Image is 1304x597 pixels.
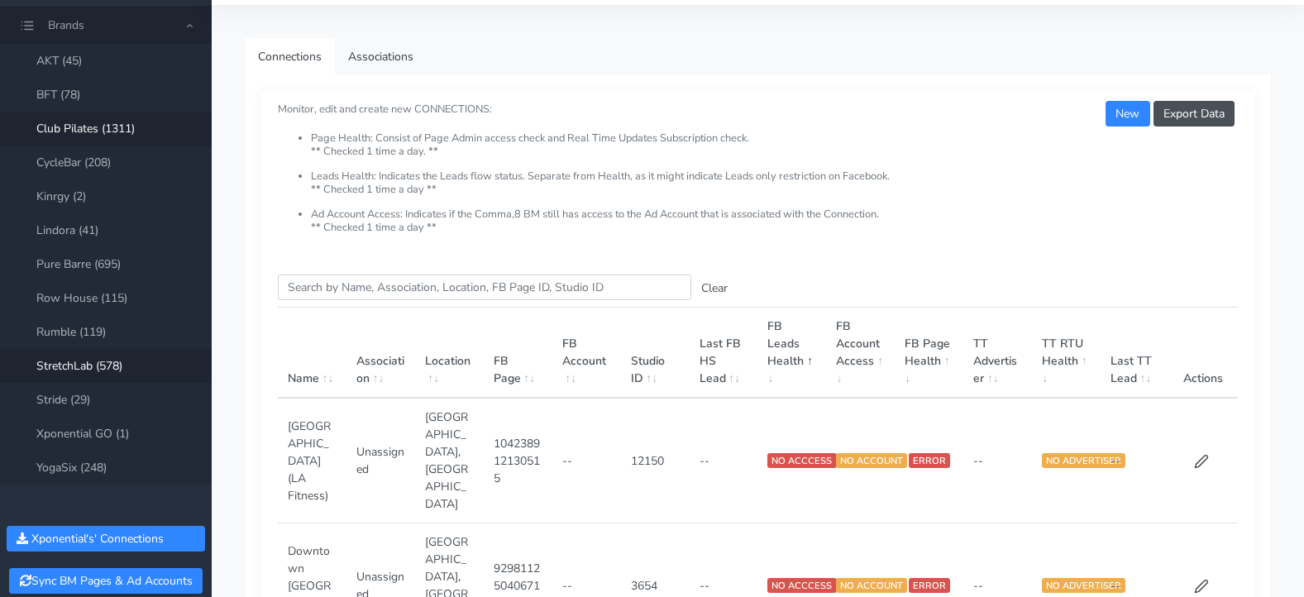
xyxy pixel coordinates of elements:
[757,308,826,399] th: FB Leads Health
[963,308,1032,399] th: TT Advertiser
[1032,308,1101,399] th: TT RTU Health
[415,398,484,523] td: [GEOGRAPHIC_DATA],[GEOGRAPHIC_DATA]
[1101,308,1169,399] th: Last TT Lead
[245,38,335,75] a: Connections
[836,578,907,593] span: NO ACCOUNT
[909,578,950,593] span: ERROR
[963,398,1032,523] td: --
[311,132,1238,170] li: Page Health: Consist of Page Admin access check and Real Time Updates Subscription check. ** Chec...
[7,526,205,552] button: Xponential's' Connections
[335,38,427,75] a: Associations
[1169,308,1238,399] th: Actions
[690,308,758,399] th: Last FB HS Lead
[484,308,552,399] th: FB Page
[1042,578,1125,593] span: NO ADVERTISER
[278,398,346,523] td: [GEOGRAPHIC_DATA] (LA Fitness)
[690,398,758,523] td: --
[48,17,84,33] span: Brands
[1101,398,1169,523] td: --
[346,308,415,399] th: Association
[895,308,963,399] th: FB Page Health
[278,308,346,399] th: Name
[552,308,621,399] th: FB Account
[1106,101,1149,127] button: New
[826,308,895,399] th: FB Account Access
[836,453,907,468] span: NO ACCOUNT
[621,308,690,399] th: Studio ID
[621,398,690,523] td: 12150
[1154,101,1235,127] button: Export Data
[278,88,1238,234] small: Monitor, edit and create new CONNECTIONS:
[552,398,621,523] td: --
[767,453,836,468] span: NO ACCCESS
[311,208,1238,234] li: Ad Account Access: Indicates if the Comma,8 BM still has access to the Ad Account that is associa...
[691,275,738,301] button: Clear
[484,398,552,523] td: 104238912130515
[415,308,484,399] th: Location
[9,568,202,594] button: Sync BM Pages & Ad Accounts
[278,275,691,300] input: enter text you want to search
[909,453,950,468] span: ERROR
[1042,453,1125,468] span: NO ADVERTISER
[767,578,836,593] span: NO ACCCESS
[311,170,1238,208] li: Leads Health: Indicates the Leads flow status. Separate from Health, as it might indicate Leads o...
[346,398,415,523] td: Unassigned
